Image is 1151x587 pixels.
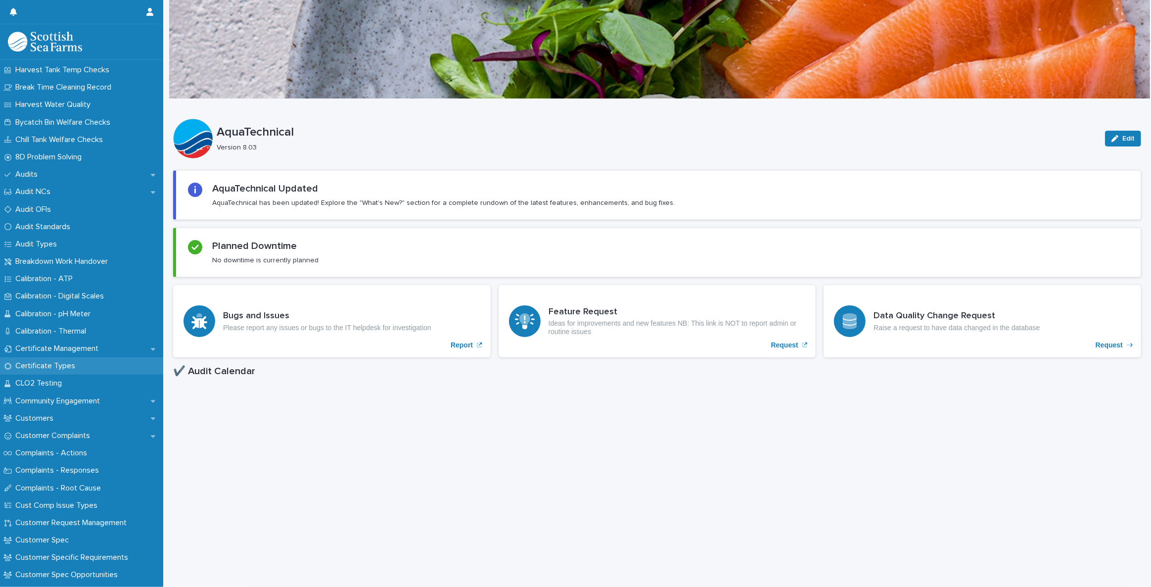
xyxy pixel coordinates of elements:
[499,285,816,357] a: Request
[11,152,90,162] p: 8D Problem Solving
[11,518,135,528] p: Customer Request Management
[11,170,46,179] p: Audits
[874,324,1040,332] p: Raise a request to have data changed in the database
[11,553,136,562] p: Customer Specific Requirements
[11,240,65,249] p: Audit Types
[771,341,798,349] p: Request
[11,536,77,545] p: Customer Spec
[11,379,70,388] p: CLO2 Testing
[11,466,107,475] p: Complaints - Responses
[223,324,431,332] p: Please report any issues or bugs to the IT helpdesk for investigation
[217,144,1093,152] p: Version 8.03
[11,100,98,109] p: Harvest Water Quality
[549,307,806,318] h3: Feature Request
[11,344,106,353] p: Certificate Management
[11,83,119,92] p: Break Time Cleaning Record
[223,311,431,322] h3: Bugs and Issues
[11,414,61,423] p: Customers
[11,501,105,510] p: Cust Comp Issue Types
[11,65,117,75] p: Harvest Tank Temp Checks
[212,198,675,207] p: AquaTechnical has been updated! Explore the "What's New?" section for a complete rundown of the l...
[11,327,94,336] p: Calibration - Thermal
[11,222,78,232] p: Audit Standards
[11,135,111,145] p: Chill Tank Welfare Checks
[173,285,491,357] a: Report
[1105,131,1141,147] button: Edit
[11,118,118,127] p: Bycatch Bin Welfare Checks
[1096,341,1123,349] p: Request
[11,309,98,319] p: Calibration - pH Meter
[11,257,116,266] p: Breakdown Work Handover
[11,431,98,440] p: Customer Complaints
[11,292,112,301] p: Calibration - Digital Scales
[874,311,1040,322] h3: Data Quality Change Request
[11,361,83,371] p: Certificate Types
[11,396,108,406] p: Community Engagement
[11,274,81,284] p: Calibration - ATP
[11,187,58,196] p: Audit NCs
[8,32,82,51] img: mMrefqRFQpe26GRNOUkG
[11,484,109,493] p: Complaints - Root Cause
[11,205,59,214] p: Audit OFIs
[549,319,806,336] p: Ideas for improvements and new features NB: This link is NOT to report admin or routine issues
[217,125,1097,140] p: AquaTechnical
[11,448,95,458] p: Complaints - Actions
[11,570,126,580] p: Customer Spec Opportunities
[1122,135,1135,142] span: Edit
[212,240,297,252] h2: Planned Downtime
[212,256,319,265] p: No downtime is currently planned
[451,341,473,349] p: Report
[824,285,1141,357] a: Request
[212,183,318,195] h2: AquaTechnical Updated
[173,365,1141,377] h1: ✔️ Audit Calendar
